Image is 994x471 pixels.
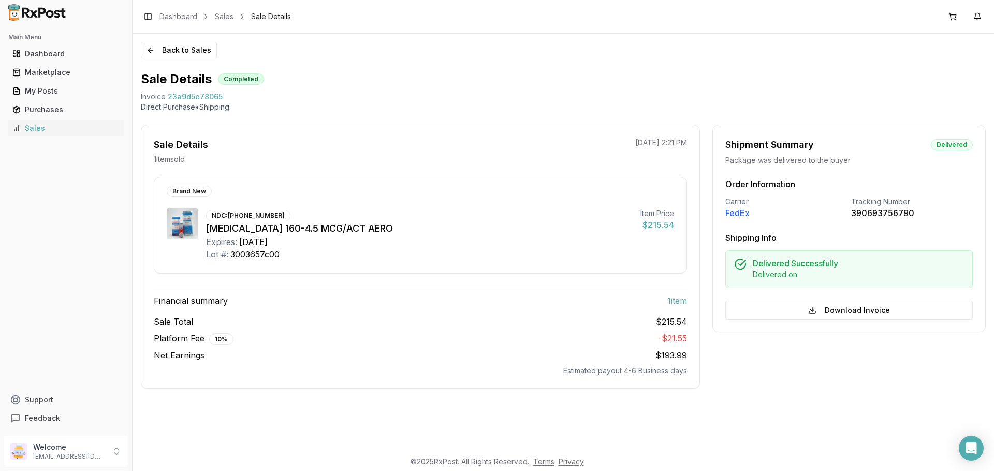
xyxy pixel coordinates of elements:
a: Sales [8,119,124,138]
button: Feedback [4,409,128,428]
div: Sales [12,123,120,133]
span: Platform Fee [154,332,233,345]
div: Shipment Summary [725,138,814,152]
div: Lot #: [206,248,228,261]
div: [MEDICAL_DATA] 160-4.5 MCG/ACT AERO [206,221,632,236]
span: Sale Details [251,11,291,22]
div: Package was delivered to the buyer [725,155,973,165]
button: Support [4,390,128,409]
img: RxPost Logo [4,4,70,21]
h2: Main Menu [8,33,124,41]
a: Dashboard [159,11,197,22]
div: My Posts [12,86,120,96]
h3: Shipping Info [725,232,973,244]
a: My Posts [8,82,124,100]
span: Feedback [25,413,60,423]
h3: Order Information [725,178,973,190]
span: Financial summary [154,295,228,307]
div: Item Price [640,208,674,219]
button: Download Invoice [725,301,973,320]
div: Expires: [206,236,237,248]
div: Sale Details [154,138,208,152]
div: Open Intercom Messenger [959,436,984,461]
div: Completed [218,73,264,85]
span: - $21.55 [658,333,687,343]
button: Sales [4,120,128,136]
p: Welcome [33,442,105,452]
span: $193.99 [655,350,687,360]
div: FedEx [725,207,847,219]
div: Estimated payout 4-6 Business days [154,366,687,376]
div: Invoice [141,92,166,102]
div: 390693756790 [851,207,973,219]
div: [DATE] [239,236,268,248]
button: Purchases [4,101,128,118]
a: Marketplace [8,63,124,82]
button: Marketplace [4,64,128,81]
a: Sales [215,11,233,22]
div: Dashboard [12,49,120,59]
img: User avatar [10,443,27,460]
a: Privacy [559,457,584,466]
div: Purchases [12,104,120,115]
a: Purchases [8,100,124,119]
p: 1 item sold [154,154,185,164]
div: 3003657c00 [230,248,280,261]
span: 23a9d5e78065 [168,92,223,102]
p: [DATE] 2:21 PM [635,138,687,148]
h1: Sale Details [141,71,212,87]
div: Carrier [725,196,847,207]
span: $215.54 [656,315,687,328]
span: Sale Total [154,315,193,328]
div: Tracking Number [851,196,973,207]
img: Symbicort 160-4.5 MCG/ACT AERO [167,208,198,239]
p: Direct Purchase • Shipping [141,102,986,112]
span: 1 item [667,295,687,307]
div: 10 % [209,333,233,345]
button: My Posts [4,83,128,99]
button: Back to Sales [141,42,217,58]
h5: Delivered Successfully [753,259,964,267]
div: $215.54 [640,219,674,231]
div: NDC: [PHONE_NUMBER] [206,210,290,221]
span: Net Earnings [154,349,204,361]
p: [EMAIL_ADDRESS][DOMAIN_NAME] [33,452,105,461]
div: Brand New [167,186,212,197]
a: Dashboard [8,44,124,63]
div: Delivered on [753,269,964,280]
div: Marketplace [12,67,120,78]
a: Terms [533,457,554,466]
nav: breadcrumb [159,11,291,22]
button: Dashboard [4,45,128,62]
div: Delivered [931,139,973,150]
